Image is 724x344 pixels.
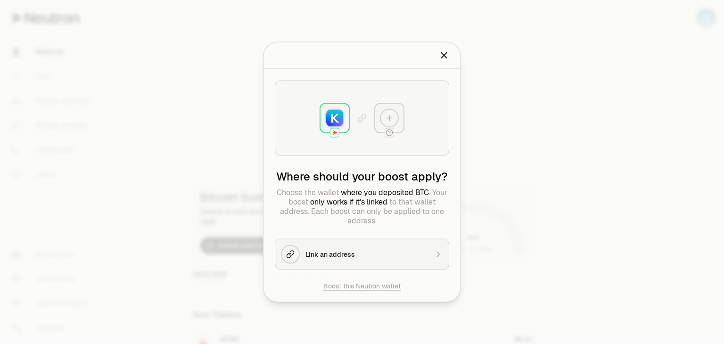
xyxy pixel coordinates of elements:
img: Keplr [326,110,343,127]
span: where you deposited BTC [341,188,429,197]
button: Boost this Neutron wallet [323,281,401,291]
div: Link an address [305,250,428,259]
img: Neutron Logo [330,129,339,137]
span: only works if it's linked [310,197,387,207]
h2: Where should your boost apply? [275,169,449,184]
p: Choose the wallet . Your boost to that wallet address. Each boost can only be applied to one addr... [275,188,449,226]
button: Close [439,49,449,62]
button: Link an address [275,239,449,270]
